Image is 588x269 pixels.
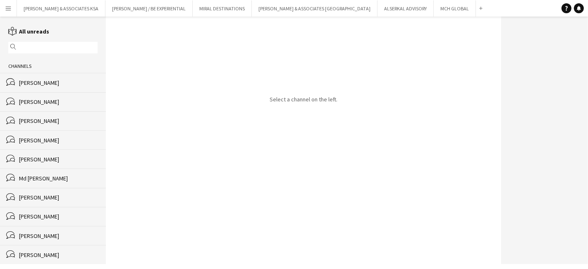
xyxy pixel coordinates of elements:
div: [PERSON_NAME] [19,156,98,163]
button: [PERSON_NAME] & ASSOCIATES KSA [17,0,105,17]
button: MCH GLOBAL [434,0,476,17]
button: ALSERKAL ADVISORY [378,0,434,17]
div: [PERSON_NAME] [19,79,98,86]
button: [PERSON_NAME] / BE EXPERIENTIAL [105,0,193,17]
div: [PERSON_NAME] [19,117,98,125]
button: MIRAL DESTINATIONS [193,0,252,17]
div: [PERSON_NAME] [19,232,98,240]
p: Select a channel on the left. [270,96,337,103]
button: [PERSON_NAME] & ASSOCIATES [GEOGRAPHIC_DATA] [252,0,378,17]
div: [PERSON_NAME] [19,251,98,259]
div: [PERSON_NAME] [19,137,98,144]
div: [PERSON_NAME] [19,194,98,201]
a: All unreads [8,28,49,35]
div: Md [PERSON_NAME] [19,175,98,182]
div: [PERSON_NAME] [19,213,98,220]
div: [PERSON_NAME] [19,98,98,106]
